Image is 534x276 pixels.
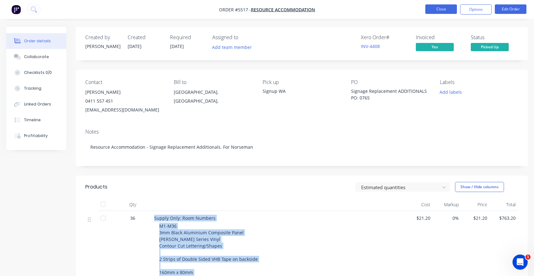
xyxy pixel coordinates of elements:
[492,215,516,221] span: $763.20
[464,215,487,221] span: $21.20
[435,215,459,221] span: 0%
[85,43,120,50] div: [PERSON_NAME]
[404,198,433,211] div: Cost
[471,43,509,52] button: Picked Up
[85,79,164,85] div: Contact
[85,34,120,40] div: Created by
[425,4,457,14] button: Close
[263,88,341,94] div: Signup WA
[24,70,52,75] div: Checklists 0/0
[251,7,315,13] a: Resource Accommodation
[174,79,252,85] div: Bill to
[24,117,41,123] div: Timeline
[416,43,454,51] span: Yes
[174,88,252,108] div: [GEOGRAPHIC_DATA], [GEOGRAPHIC_DATA],
[24,38,51,44] div: Order details
[436,88,465,96] button: Add labels
[525,255,531,260] span: 1
[361,34,408,40] div: Xero Order #
[128,43,142,49] span: [DATE]
[85,88,164,97] div: [PERSON_NAME]
[24,101,51,107] div: Linked Orders
[170,34,205,40] div: Required
[6,49,66,65] button: Collaborate
[6,96,66,112] button: Linked Orders
[85,129,518,135] div: Notes
[114,198,152,211] div: Qty
[351,88,429,101] div: Signage Replacement ADDITIONALS PO: 0765
[6,112,66,128] button: Timeline
[6,81,66,96] button: Tracking
[407,215,430,221] span: $21.20
[455,182,504,192] button: Show / Hide columns
[174,88,252,105] div: [GEOGRAPHIC_DATA], [GEOGRAPHIC_DATA],
[433,198,461,211] div: Markup
[85,105,164,114] div: [EMAIL_ADDRESS][DOMAIN_NAME]
[471,34,518,40] div: Status
[460,4,492,15] button: Options
[471,43,509,51] span: Picked Up
[6,65,66,81] button: Checklists 0/0
[11,5,21,14] img: Factory
[154,215,215,221] span: Supply Only: Room Numbers
[495,4,526,14] button: Edit Order
[490,198,518,211] div: Total
[212,43,255,51] button: Add team member
[6,128,66,144] button: Profitability
[440,79,518,85] div: Labels
[24,86,41,91] div: Tracking
[85,97,164,105] div: 0411 557 451
[263,79,341,85] div: Pick up
[85,88,164,114] div: [PERSON_NAME]0411 557 451[EMAIL_ADDRESS][DOMAIN_NAME]
[170,43,184,49] span: [DATE]
[128,34,162,40] div: Created
[461,198,490,211] div: Price
[24,133,48,139] div: Profitability
[361,43,380,49] a: INV-4408
[513,255,528,270] iframe: Intercom live chat
[6,33,66,49] button: Order details
[209,43,255,51] button: Add team member
[212,34,276,40] div: Assigned to
[85,137,518,157] div: Resource Accommodation - Signage Replacement Additionals. For Norseman
[130,215,135,221] span: 36
[219,7,251,13] span: Order #5517 -
[351,79,429,85] div: PO
[85,183,107,191] div: Products
[24,54,49,60] div: Collaborate
[416,34,463,40] div: Invoiced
